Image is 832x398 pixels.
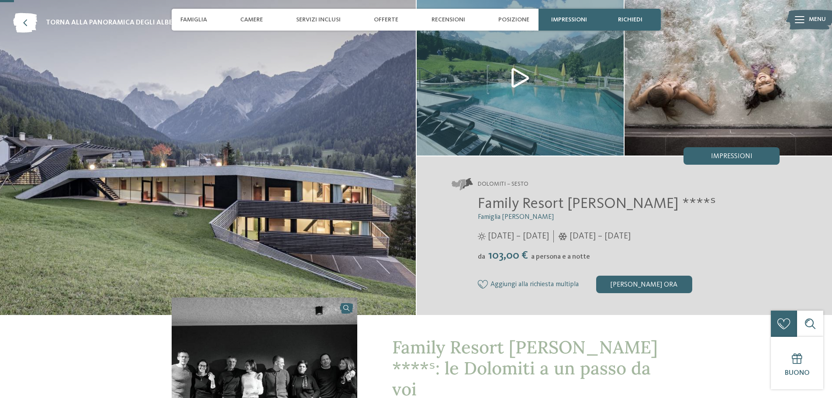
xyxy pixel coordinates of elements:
[240,16,263,24] span: Camere
[488,230,549,242] span: [DATE] – [DATE]
[551,16,587,24] span: Impressioni
[478,196,716,211] span: Family Resort [PERSON_NAME] ****ˢ
[478,253,485,260] span: da
[13,13,189,33] a: torna alla panoramica degli alberghi
[711,153,753,160] span: Impressioni
[785,370,810,377] span: Buono
[432,16,465,24] span: Recensioni
[478,214,554,221] span: Famiglia [PERSON_NAME]
[531,253,590,260] span: a persona e a notte
[570,230,631,242] span: [DATE] – [DATE]
[498,16,529,24] span: Posizione
[180,16,207,24] span: Famiglia
[618,16,642,24] span: richiedi
[771,337,823,389] a: Buono
[558,232,567,240] i: Orari d'apertura inverno
[296,16,341,24] span: Servizi inclusi
[486,250,530,261] span: 103,00 €
[478,232,486,240] i: Orari d'apertura estate
[46,18,189,28] span: torna alla panoramica degli alberghi
[478,180,528,189] span: Dolomiti – Sesto
[490,281,579,289] span: Aggiungi alla richiesta multipla
[596,276,692,293] div: [PERSON_NAME] ora
[374,16,398,24] span: Offerte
